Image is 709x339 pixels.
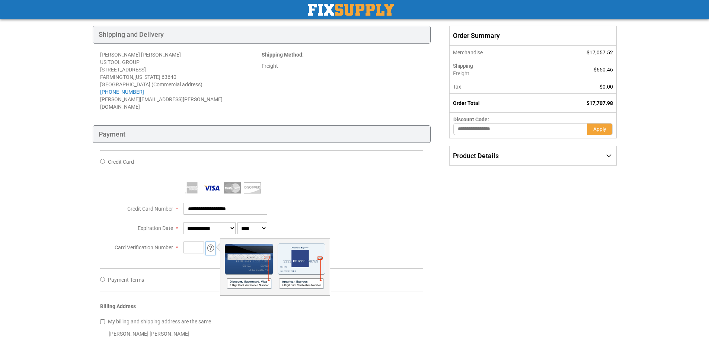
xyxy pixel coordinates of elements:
img: Fix Industrial Supply [308,4,394,16]
img: Discover [244,182,261,194]
span: Expiration Date [138,225,173,231]
button: Apply [587,123,613,135]
span: Shipping [453,63,473,69]
th: Tax [450,80,537,94]
span: $17,707.98 [587,100,613,106]
span: Order Summary [449,26,616,46]
span: Discount Code: [453,116,489,122]
img: Visa [204,182,221,194]
img: American Express [183,182,201,194]
span: $650.46 [594,67,613,73]
img: MasterCard [224,182,241,194]
th: Merchandise [450,46,537,59]
img: Card Verification Number Visual Reference [225,243,325,289]
div: Shipping and Delivery [93,26,431,44]
span: [US_STATE] [134,74,160,80]
span: Credit Card [108,159,134,165]
span: Payment Terms [108,277,144,283]
span: Card Verification Number [115,244,173,250]
span: Shipping Method [262,52,302,58]
a: store logo [308,4,394,16]
span: [PERSON_NAME][EMAIL_ADDRESS][PERSON_NAME][DOMAIN_NAME] [100,96,223,110]
div: Freight [262,62,423,70]
span: My billing and shipping address are the same [108,319,211,324]
span: $17,057.52 [587,49,613,55]
span: $0.00 [600,84,613,90]
address: [PERSON_NAME] [PERSON_NAME] US TOOL GROUP [STREET_ADDRESS] FARMINGTON , 63640 [GEOGRAPHIC_DATA] (... [100,51,262,111]
span: Credit Card Number [127,206,173,212]
span: Apply [593,126,606,132]
div: Payment [93,125,431,143]
div: Billing Address [100,303,424,314]
span: Freight [453,70,533,77]
a: [PHONE_NUMBER] [100,89,144,95]
span: Product Details [453,152,499,160]
strong: : [262,52,304,58]
strong: Order Total [453,100,480,106]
